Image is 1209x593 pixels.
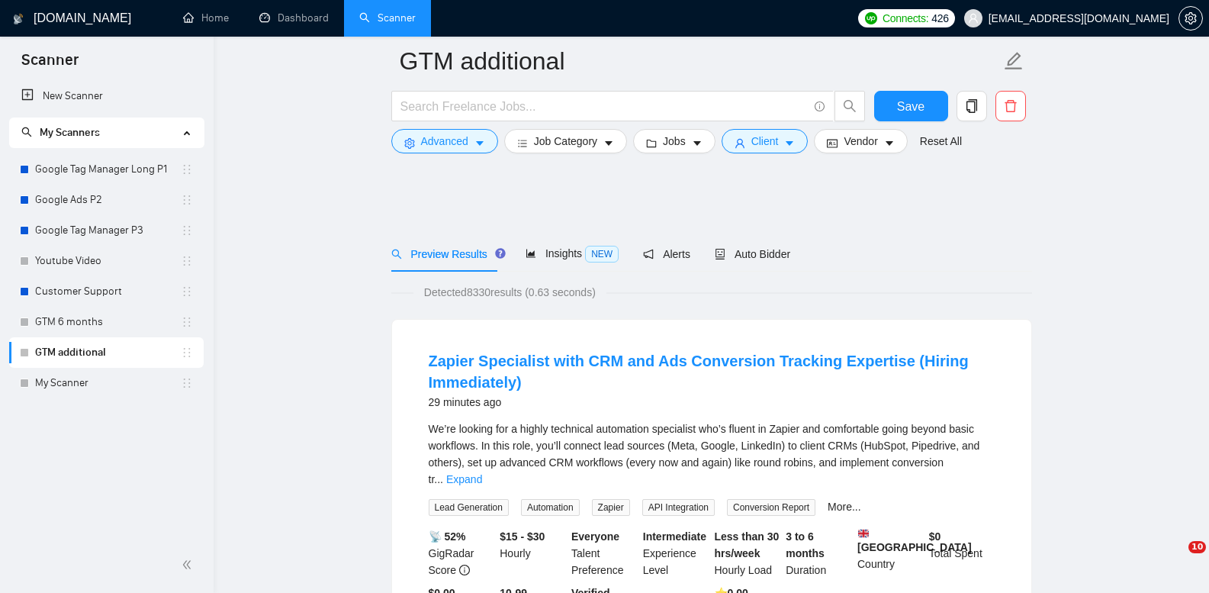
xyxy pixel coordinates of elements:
[35,246,181,276] a: Youtube Video
[715,249,725,259] span: robot
[874,91,948,121] button: Save
[834,91,865,121] button: search
[9,154,204,185] li: Google Tag Manager Long P1
[603,137,614,149] span: caret-down
[181,316,193,328] span: holder
[715,248,790,260] span: Auto Bidder
[633,129,715,153] button: folderJobscaret-down
[429,499,509,516] span: Lead Generation
[1157,541,1194,578] iframe: Intercom live chat
[1004,51,1024,71] span: edit
[497,528,568,578] div: Hourly
[181,163,193,176] span: holder
[643,530,706,543] b: Intermediate
[359,11,416,24] a: searchScanner
[9,337,204,368] li: GTM additional
[181,346,193,359] span: holder
[500,530,545,543] b: $15 - $30
[715,530,780,559] b: Less than 30 hrs/week
[884,137,895,149] span: caret-down
[21,126,100,139] span: My Scanners
[9,307,204,337] li: GTM 6 months
[663,133,686,150] span: Jobs
[183,11,229,24] a: homeHome
[9,215,204,246] li: Google Tag Manager P3
[459,565,470,575] span: info-circle
[21,81,191,111] a: New Scanner
[181,377,193,389] span: holder
[592,499,630,516] span: Zapier
[429,421,995,488] div: We’re looking for a highly technical automation specialist who’s fluent in Zapier and comfortable...
[413,284,606,301] span: Detected 8330 results (0.63 seconds)
[995,91,1026,121] button: delete
[400,42,1001,80] input: Scanner name...
[517,137,528,149] span: bars
[646,137,657,149] span: folder
[727,499,815,516] span: Conversion Report
[931,10,948,27] span: 426
[259,11,329,24] a: dashboardDashboard
[391,129,498,153] button: settingAdvancedcaret-down
[504,129,627,153] button: barsJob Categorycaret-down
[429,393,995,411] div: 29 minutes ago
[835,99,864,113] span: search
[571,530,619,543] b: Everyone
[883,10,928,27] span: Connects:
[897,97,924,116] span: Save
[494,247,507,260] div: Tooltip anchor
[9,246,204,276] li: Youtube Video
[786,530,825,559] b: 3 to 6 months
[643,249,654,259] span: notification
[814,129,907,153] button: idcardVendorcaret-down
[421,133,468,150] span: Advanced
[857,528,972,553] b: [GEOGRAPHIC_DATA]
[865,12,877,24] img: upwork-logo.png
[35,215,181,246] a: Google Tag Manager P3
[751,133,779,150] span: Client
[784,137,795,149] span: caret-down
[692,137,703,149] span: caret-down
[35,276,181,307] a: Customer Support
[35,307,181,337] a: GTM 6 months
[534,133,597,150] span: Job Category
[9,81,204,111] li: New Scanner
[9,276,204,307] li: Customer Support
[391,248,501,260] span: Preview Results
[13,7,24,31] img: logo
[640,528,712,578] div: Experience Level
[643,248,690,260] span: Alerts
[9,368,204,398] li: My Scanner
[434,473,443,485] span: ...
[585,246,619,263] span: NEW
[474,137,485,149] span: caret-down
[9,49,91,81] span: Scanner
[642,499,715,516] span: API Integration
[827,137,838,149] span: idcard
[783,528,854,578] div: Duration
[400,97,808,116] input: Search Freelance Jobs...
[181,194,193,206] span: holder
[854,528,926,578] div: Country
[1179,12,1202,24] span: setting
[429,353,969,391] a: Zapier Specialist with CRM and Ads Conversion Tracking Expertise (Hiring Immediately)
[844,133,877,150] span: Vendor
[426,528,497,578] div: GigRadar Score
[181,224,193,237] span: holder
[21,127,32,137] span: search
[181,285,193,298] span: holder
[735,137,745,149] span: user
[957,99,986,113] span: copy
[926,528,998,578] div: Total Spent
[568,528,640,578] div: Talent Preference
[1178,6,1203,31] button: setting
[35,154,181,185] a: Google Tag Manager Long P1
[404,137,415,149] span: setting
[521,499,580,516] span: Automation
[722,129,809,153] button: userClientcaret-down
[429,530,466,543] b: 📡 52%
[391,249,402,259] span: search
[35,185,181,215] a: Google Ads P2
[35,368,181,398] a: My Scanner
[957,91,987,121] button: copy
[996,99,1025,113] span: delete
